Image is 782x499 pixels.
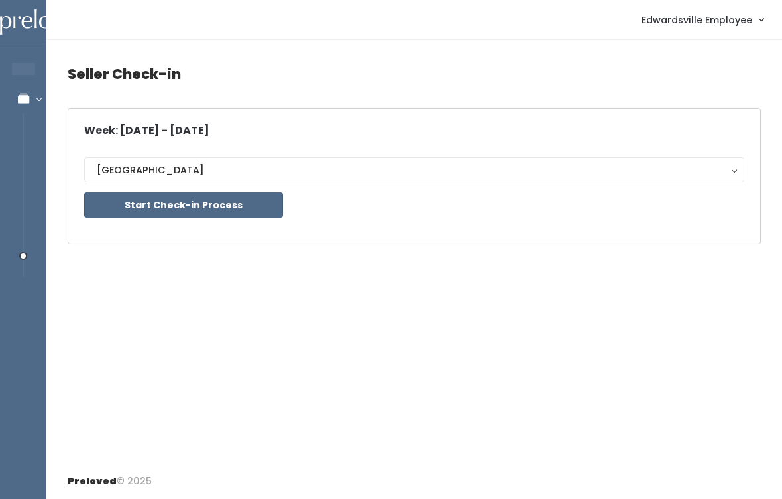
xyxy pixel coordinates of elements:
h5: Week: [DATE] - [DATE] [84,125,209,137]
div: [GEOGRAPHIC_DATA] [97,163,732,177]
button: Start Check-in Process [84,192,283,218]
span: Edwardsville Employee [642,13,752,27]
div: © 2025 [68,464,152,488]
h4: Seller Check-in [68,56,761,92]
a: Edwardsville Employee [628,5,777,34]
button: [GEOGRAPHIC_DATA] [84,157,744,182]
span: Preloved [68,474,117,488]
